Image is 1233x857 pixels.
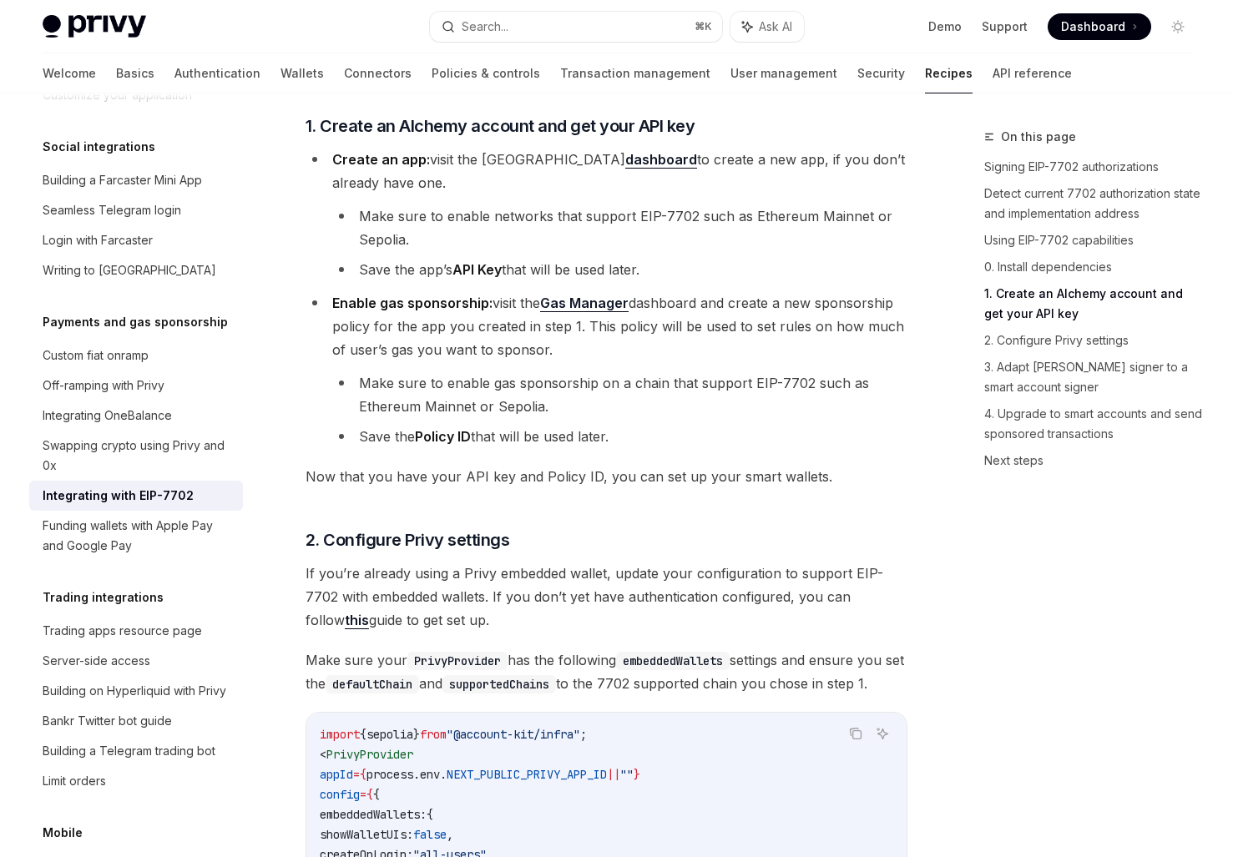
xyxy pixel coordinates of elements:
[984,327,1205,354] a: 2. Configure Privy settings
[759,18,792,35] span: Ask AI
[320,827,413,842] span: showWalletUIs:
[366,727,413,742] span: sepolia
[320,767,353,782] span: appId
[1061,18,1125,35] span: Dashboard
[332,295,904,358] span: visit the dashboard and create a new sponsorship policy for the app you created in step 1. This p...
[29,255,243,285] a: Writing to [GEOGRAPHIC_DATA]
[462,17,508,37] div: Search...
[993,53,1072,93] a: API reference
[320,747,326,762] span: <
[29,511,243,561] a: Funding wallets with Apple Pay and Google Pay
[413,767,420,782] span: .
[29,481,243,511] a: Integrating with EIP-7702
[345,612,369,629] a: this
[616,652,730,670] code: embeddedWallets
[413,827,447,842] span: false
[730,12,804,42] button: Ask AI
[29,340,243,371] a: Custom fiat onramp
[332,258,907,281] li: Save the app’s that will be used later.
[43,621,202,641] div: Trading apps resource page
[580,727,587,742] span: ;
[366,767,413,782] span: process
[984,447,1205,474] a: Next steps
[984,154,1205,180] a: Signing EIP-7702 authorizations
[447,827,453,842] span: ,
[540,295,629,312] a: Gas Manager
[925,53,973,93] a: Recipes
[306,562,907,632] span: If you’re already using a Privy embedded wallet, update your configuration to support EIP-7702 wi...
[344,53,412,93] a: Connectors
[872,723,893,744] button: Ask AI
[320,787,360,802] span: config
[360,727,366,742] span: {
[420,727,447,742] span: from
[984,401,1205,447] a: 4. Upgrade to smart accounts and send sponsored transactions
[360,787,366,802] span: =
[43,137,155,157] h5: Social integrations
[320,807,427,822] span: embeddedWallets:
[43,406,172,426] div: Integrating OneBalance
[43,741,215,761] div: Building a Telegram trading bot
[857,53,905,93] a: Security
[560,53,710,93] a: Transaction management
[440,767,447,782] span: .
[43,200,181,220] div: Seamless Telegram login
[306,114,695,138] span: 1. Create an Alchemy account and get your API key
[625,151,697,169] a: dashboard
[43,651,150,671] div: Server-side access
[29,736,243,766] a: Building a Telegram trading bot
[174,53,260,93] a: Authentication
[452,261,502,278] strong: API Key
[984,280,1205,327] a: 1. Create an Alchemy account and get your API key
[29,766,243,796] a: Limit orders
[29,371,243,401] a: Off-ramping with Privy
[29,401,243,431] a: Integrating OneBalance
[29,431,243,481] a: Swapping crypto using Privy and 0x
[413,727,420,742] span: }
[332,425,907,448] li: Save the that will be used later.
[332,151,905,191] span: visit the [GEOGRAPHIC_DATA] to create a new app, if you don’t already have one.
[29,616,243,646] a: Trading apps resource page
[43,587,164,607] h5: Trading integrations
[447,727,580,742] span: "@account-kit/infra"
[306,465,907,488] span: Now that you have your API key and Policy ID, you can set up your smart wallets.
[447,767,607,782] span: NEXT_PUBLIC_PRIVY_APP_ID
[43,230,153,250] div: Login with Farcaster
[427,807,433,822] span: {
[43,312,228,332] h5: Payments and gas sponsorship
[984,227,1205,254] a: Using EIP-7702 capabilities
[306,528,510,552] span: 2. Configure Privy settings
[984,354,1205,401] a: 3. Adapt [PERSON_NAME] signer to a smart account signer
[442,675,556,693] code: supportedChains
[29,225,243,255] a: Login with Farcaster
[29,195,243,225] a: Seamless Telegram login
[43,681,226,701] div: Building on Hyperliquid with Privy
[43,15,146,38] img: light logo
[984,254,1205,280] a: 0. Install dependencies
[29,676,243,706] a: Building on Hyperliquid with Privy
[29,646,243,676] a: Server-side access
[845,723,867,744] button: Copy the contents from the code block
[415,428,471,445] strong: Policy ID
[43,260,216,280] div: Writing to [GEOGRAPHIC_DATA]
[407,652,508,670] code: PrivyProvider
[366,787,373,802] span: {
[982,18,1028,35] a: Support
[1001,127,1076,147] span: On this page
[695,20,712,33] span: ⌘ K
[43,771,106,791] div: Limit orders
[430,12,722,42] button: Search...⌘K
[353,767,360,782] span: =
[29,165,243,195] a: Building a Farcaster Mini App
[320,727,360,742] span: import
[928,18,962,35] a: Demo
[432,53,540,93] a: Policies & controls
[634,767,640,782] span: }
[43,436,233,476] div: Swapping crypto using Privy and 0x
[1048,13,1151,40] a: Dashboard
[306,648,907,695] span: Make sure your has the following settings and ensure you set the and to the 7702 supported chain ...
[332,371,907,418] li: Make sure to enable gas sponsorship on a chain that support EIP-7702 such as Ethereum Mainnet or ...
[43,53,96,93] a: Welcome
[360,767,366,782] span: {
[43,376,164,396] div: Off-ramping with Privy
